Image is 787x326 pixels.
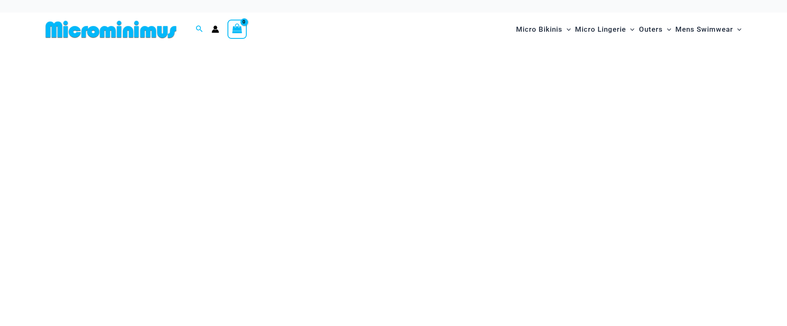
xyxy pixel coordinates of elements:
[673,17,744,42] a: Mens SwimwearMenu ToggleMenu Toggle
[514,17,573,42] a: Micro BikinisMenu ToggleMenu Toggle
[196,24,203,35] a: Search icon link
[663,19,671,40] span: Menu Toggle
[212,25,219,33] a: Account icon link
[675,19,733,40] span: Mens Swimwear
[227,20,247,39] a: View Shopping Cart, empty
[639,19,663,40] span: Outers
[733,19,741,40] span: Menu Toggle
[637,17,673,42] a: OutersMenu ToggleMenu Toggle
[573,17,636,42] a: Micro LingerieMenu ToggleMenu Toggle
[562,19,571,40] span: Menu Toggle
[513,15,745,43] nav: Site Navigation
[42,20,180,39] img: MM SHOP LOGO FLAT
[626,19,634,40] span: Menu Toggle
[575,19,626,40] span: Micro Lingerie
[516,19,562,40] span: Micro Bikinis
